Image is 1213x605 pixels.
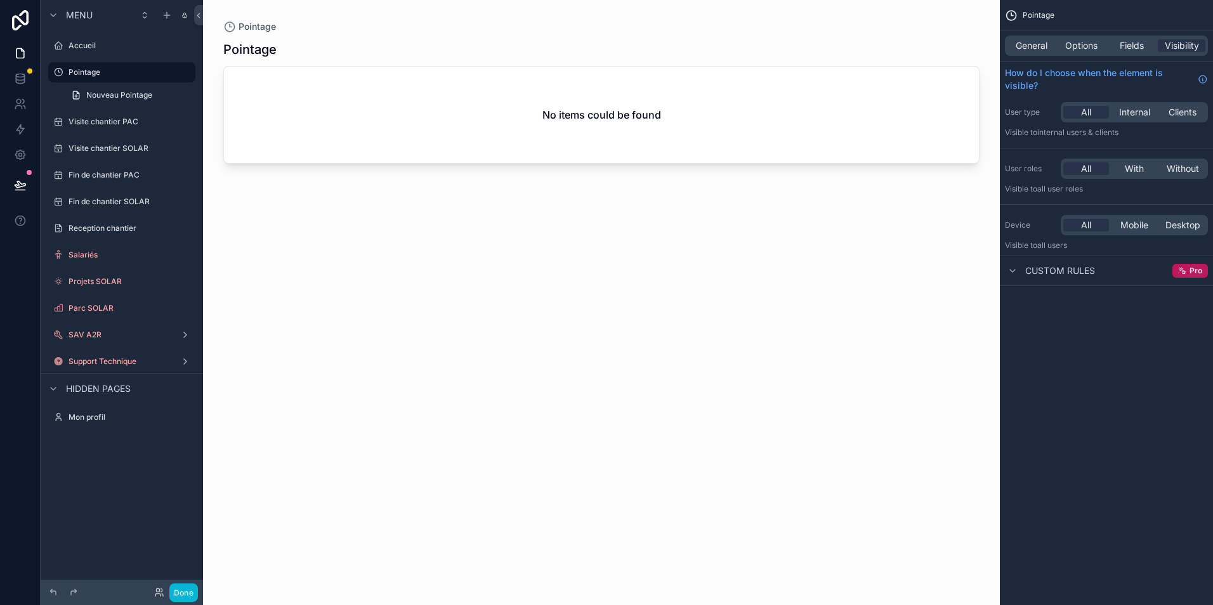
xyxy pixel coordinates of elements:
[1081,162,1091,175] span: All
[66,382,131,395] span: Hidden pages
[1081,219,1091,231] span: All
[69,41,193,51] label: Accueil
[69,143,193,153] label: Visite chantier SOLAR
[48,325,195,345] a: SAV A2R
[48,112,195,132] a: Visite chantier PAC
[69,223,193,233] label: Reception chantier
[1005,164,1056,174] label: User roles
[48,138,195,159] a: Visite chantier SOLAR
[1005,127,1208,138] p: Visible to
[1125,162,1144,175] span: With
[48,218,195,238] a: Reception chantier
[48,351,195,372] a: Support Technique
[48,245,195,265] a: Salariés
[1005,107,1056,117] label: User type
[48,271,195,292] a: Projets SOLAR
[69,170,193,180] label: Fin de chantier PAC
[69,197,193,207] label: Fin de chantier SOLAR
[1037,240,1067,250] span: all users
[1005,184,1208,194] p: Visible to
[48,62,195,82] a: Pointage
[1120,219,1148,231] span: Mobile
[48,407,195,427] a: Mon profil
[48,192,195,212] a: Fin de chantier SOLAR
[69,412,193,422] label: Mon profil
[1065,39,1098,52] span: Options
[69,117,193,127] label: Visite chantier PAC
[1190,266,1202,276] span: Pro
[1005,67,1193,92] span: How do I choose when the element is visible?
[69,250,193,260] label: Salariés
[1005,220,1056,230] label: Device
[1081,106,1091,119] span: All
[69,303,193,313] label: Parc SOLAR
[69,356,175,367] label: Support Technique
[1119,106,1150,119] span: Internal
[1037,184,1083,193] span: All user roles
[1005,240,1208,250] p: Visible to
[69,67,188,77] label: Pointage
[169,583,198,602] button: Done
[1037,127,1118,137] span: Internal users & clients
[1169,106,1197,119] span: Clients
[48,165,195,185] a: Fin de chantier PAC
[63,85,195,105] a: Nouveau Pointage
[69,276,193,287] label: Projets SOLAR
[1165,219,1200,231] span: Desktop
[1120,39,1144,52] span: Fields
[48,298,195,318] a: Parc SOLAR
[1167,162,1199,175] span: Without
[48,36,195,56] a: Accueil
[1165,39,1199,52] span: Visibility
[1005,67,1208,92] a: How do I choose when the element is visible?
[1025,264,1095,277] span: Custom rules
[86,90,152,100] span: Nouveau Pointage
[69,330,175,340] label: SAV A2R
[1023,10,1054,20] span: Pointage
[66,9,93,22] span: Menu
[1016,39,1047,52] span: General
